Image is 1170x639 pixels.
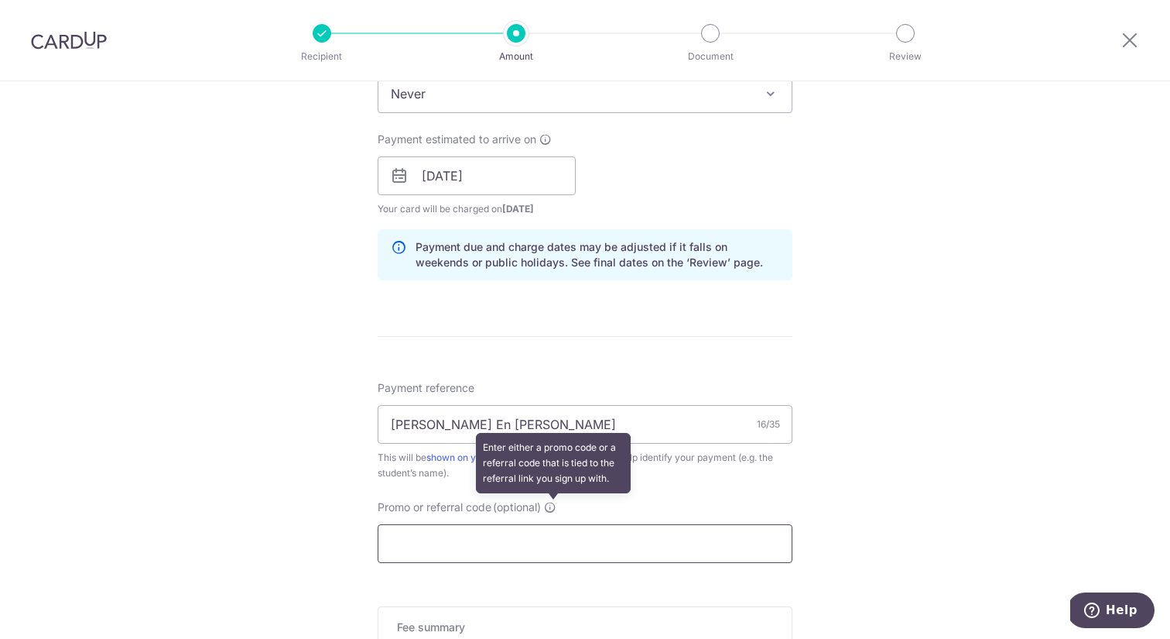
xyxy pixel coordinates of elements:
div: This will be to help identify your payment (e.g. the student’s name). [378,450,792,481]
span: Never [378,74,792,113]
input: DD / MM / YYYY [378,156,576,195]
span: Your card will be charged on [378,201,576,217]
iframe: Opens a widget where you can find more information [1070,593,1155,631]
span: Payment estimated to arrive on [378,132,536,147]
p: Recipient [265,49,379,64]
span: Never [378,75,792,112]
span: Promo or referral code [378,500,491,515]
div: Enter either a promo code or a referral code that is tied to the referral link you sign up with. [476,433,631,493]
h5: Fee summary [397,620,773,635]
a: shown on your recipient’s bank statement [426,452,608,463]
img: CardUp [31,31,107,50]
p: Amount [459,49,573,64]
span: Payment reference [378,380,474,396]
div: 16/35 [757,417,780,432]
p: Payment due and charge dates may be adjusted if it falls on weekends or public holidays. See fina... [416,239,779,270]
span: [DATE] [502,203,534,215]
span: (optional) [493,500,541,515]
p: Review [848,49,963,64]
p: Document [653,49,768,64]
